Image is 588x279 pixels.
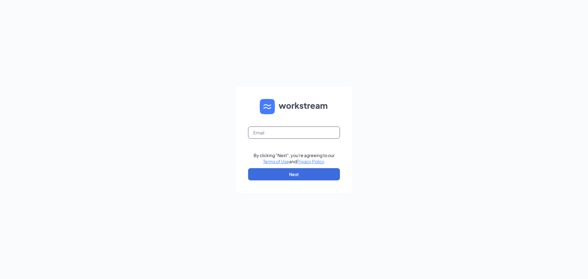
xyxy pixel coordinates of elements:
[254,152,335,164] div: By clicking "Next", you're agreeing to our and .
[248,168,340,180] button: Next
[248,126,340,139] input: Email
[260,99,328,114] img: WS logo and Workstream text
[263,159,289,164] a: Terms of Use
[297,159,324,164] a: Privacy Policy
